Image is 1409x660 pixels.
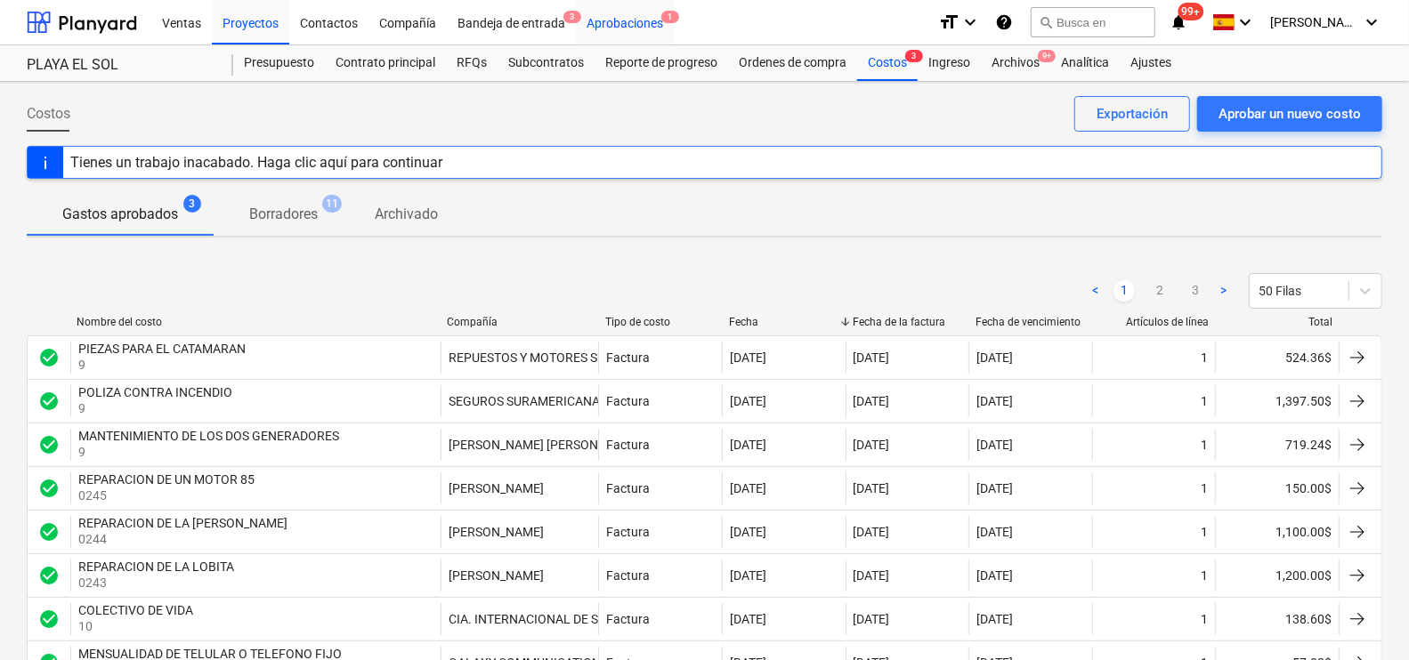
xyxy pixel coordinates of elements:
div: La factura fue aprobada [38,521,60,543]
a: Analítica [1050,45,1120,81]
div: Factura [606,525,650,539]
p: Archivado [375,204,438,225]
span: 1 [661,11,679,23]
span: check_circle [38,390,60,412]
p: 9 [78,443,343,461]
div: [DATE] [976,438,1013,452]
div: [DATE] [730,438,766,452]
a: Page 2 [1149,280,1170,302]
span: check_circle [38,521,60,543]
div: [DATE] [854,394,890,408]
div: Factura [606,350,650,365]
div: [DATE] [730,525,766,539]
div: 719.24$ [1215,429,1339,461]
div: La factura fue aprobada [38,434,60,455]
div: Factura [606,481,650,495]
div: PIEZAS PARA EL CATAMARAN [78,342,246,356]
div: Fecha [729,316,838,328]
p: 9 [78,356,249,374]
div: 1 [1201,394,1208,408]
div: 1,397.50$ [1215,385,1339,417]
button: Exportación [1074,96,1190,132]
span: check_circle [38,434,60,455]
div: [DATE] [854,350,890,365]
div: PLAYA EL SOL [27,56,212,75]
div: 1,200.00$ [1215,559,1339,592]
a: Page 3 [1185,280,1206,302]
div: La factura fue aprobada [38,390,60,412]
p: 0243 [78,574,238,592]
p: 10 [78,617,197,635]
div: La factura fue aprobada [38,565,60,586]
div: Costos [857,45,918,81]
i: format_size [938,12,960,33]
div: Tienes un trabajo inacabado. Haga clic aquí para continuar [70,154,442,171]
i: keyboard_arrow_down [1235,12,1256,33]
div: [DATE] [976,481,1013,495]
div: Ordenes de compra [728,45,857,81]
span: 11 [322,195,342,213]
div: [PERSON_NAME] [449,568,544,583]
div: Fecha de vencimiento [976,316,1086,328]
div: [DATE] [854,438,890,452]
a: RFQs [446,45,498,81]
div: [DATE] [730,481,766,495]
i: keyboard_arrow_down [1361,12,1382,33]
a: Ingreso [918,45,981,81]
div: 1 [1201,568,1208,583]
div: 1 [1201,525,1208,539]
a: Next page [1213,280,1235,302]
span: 99+ [1178,3,1204,20]
div: Total [1223,316,1332,328]
p: Borradores [249,204,318,225]
i: Base de conocimientos [995,12,1013,33]
a: Subcontratos [498,45,595,81]
div: MANTENIMIENTO DE LOS DOS GENERADORES [78,429,339,443]
div: La factura fue aprobada [38,478,60,499]
span: 3 [563,11,581,23]
div: Exportación [1097,102,1168,125]
div: [DATE] [976,525,1013,539]
span: check_circle [38,565,60,586]
a: Archivos9+ [981,45,1050,81]
div: Fecha de la factura [853,316,962,328]
div: Factura [606,438,650,452]
span: 3 [183,195,201,213]
i: notifications [1170,12,1187,33]
div: 524.36$ [1215,342,1339,374]
div: [DATE] [730,394,766,408]
div: [PERSON_NAME] [PERSON_NAME] MC ELFRESH [449,438,718,452]
div: [PERSON_NAME] [449,481,544,495]
p: 9 [78,399,236,417]
a: Costos3 [857,45,918,81]
div: 138.60$ [1215,603,1339,635]
span: Costos [27,103,70,125]
a: Page 1 is your current page [1113,280,1135,302]
a: Ajustes [1120,45,1182,81]
span: 9+ [1038,50,1056,62]
p: 0245 [78,487,258,504]
a: Contrato principal [325,45,446,81]
div: Factura [606,394,650,408]
div: REPUESTOS Y MOTORES S.A. [449,350,612,365]
div: 1,100.00$ [1215,516,1339,548]
div: Factura [606,612,650,626]
div: La factura fue aprobada [38,608,60,630]
div: SEGUROS SURAMERICANA [449,394,600,408]
div: Aprobar un nuevo costo [1219,102,1361,125]
div: [DATE] [854,481,890,495]
div: [DATE] [976,612,1013,626]
div: [DATE] [730,612,766,626]
div: [DATE] [976,350,1013,365]
p: Gastos aprobados [62,204,178,225]
i: keyboard_arrow_down [960,12,981,33]
div: Presupuesto [233,45,325,81]
div: 1 [1201,438,1208,452]
div: Artículos de línea [1099,316,1209,328]
div: [DATE] [976,394,1013,408]
div: CIA. INTERNACIONAL DE SEGURO [449,612,639,626]
a: Previous page [1085,280,1106,302]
